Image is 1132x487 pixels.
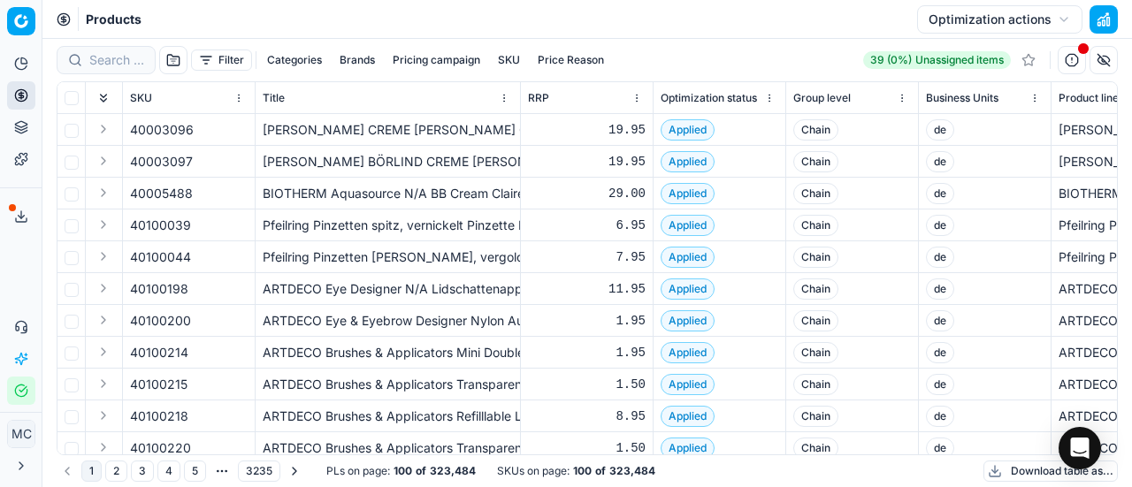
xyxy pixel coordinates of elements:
[661,91,757,105] span: Optimization status
[573,464,592,478] strong: 100
[497,464,570,478] span: SKUs on page :
[661,342,715,363] span: Applied
[528,153,646,171] div: 19.95
[793,342,838,363] span: Chain
[130,439,191,457] span: 40100220
[983,460,1118,482] button: Download table as...
[284,460,305,482] button: Go to next page
[131,460,154,482] button: 3
[86,11,141,28] span: Products
[260,49,329,71] button: Categories
[528,217,646,234] div: 6.95
[793,374,838,395] span: Chain
[89,51,144,69] input: Search by SKU or title
[793,119,838,141] span: Chain
[263,217,513,234] div: Pfeilring Pinzetten spitz, vernickelt Pinzette No_Color 1 Stk
[661,278,715,300] span: Applied
[1059,427,1101,469] div: Open Intercom Messenger
[157,460,180,482] button: 4
[528,121,646,139] div: 19.95
[130,344,188,361] span: 40100214
[528,280,646,298] div: 11.95
[926,374,954,395] span: de
[130,185,193,202] span: 40005488
[595,464,606,478] strong: of
[926,247,954,268] span: de
[386,49,487,71] button: Pricing campaign
[661,406,715,427] span: Applied
[130,407,188,425] span: 40100218
[531,49,611,71] button: Price Reason
[105,460,127,482] button: 2
[528,248,646,266] div: 7.95
[326,464,390,478] span: PLs on page :
[609,464,655,478] strong: 323,484
[528,185,646,202] div: 29.00
[130,217,191,234] span: 40100039
[93,182,114,203] button: Expand
[263,153,513,171] div: [PERSON_NAME] BÖRLIND CREME [PERSON_NAME] Getönte Tagescreme N/A Abdeckcreme BRUNETTE 30 ml
[926,310,954,331] span: de
[333,49,382,71] button: Brands
[93,309,114,331] button: Expand
[863,51,1011,69] a: 39 (0%)Unassigned items
[926,406,954,427] span: de
[93,214,114,235] button: Expand
[661,247,715,268] span: Applied
[93,437,114,458] button: Expand
[263,91,285,105] span: Title
[917,5,1082,34] button: Optimization actions
[661,438,715,459] span: Applied
[93,341,114,362] button: Expand
[263,185,513,202] div: BIOTHERM Aquasource N/A BB Cream Claire A Medium 30 ml
[263,376,513,393] div: ARTDECO Brushes & Applicators Transparent Double Lidschattenapplikator No_Color 1 Stk
[263,439,513,457] div: ARTDECO Brushes & Applicators Transparent Double Lidschattenpinsel No_Color 1 Stk
[130,121,194,139] span: 40003096
[263,407,513,425] div: ARTDECO Brushes & Applicators Refilllable Lidschattenapplikator No_Color 1 Stk
[661,374,715,395] span: Applied
[8,421,34,447] span: MC
[661,183,715,204] span: Applied
[926,91,998,105] span: Business Units
[926,278,954,300] span: de
[7,420,35,448] button: MC
[93,405,114,426] button: Expand
[793,406,838,427] span: Chain
[184,460,206,482] button: 5
[926,151,954,172] span: de
[263,248,513,266] div: Pfeilring Pinzetten [PERSON_NAME], vergoldet Pinzette No_Color 1 Stk
[93,150,114,171] button: Expand
[238,460,280,482] button: 3235
[394,464,412,478] strong: 100
[130,376,187,393] span: 40100215
[793,278,838,300] span: Chain
[528,407,646,425] div: 8.95
[528,344,646,361] div: 1.95
[926,183,954,204] span: de
[661,119,715,141] span: Applied
[93,88,114,109] button: Expand all
[263,312,513,330] div: ARTDECO Eye & Eyebrow Designer Nylon Augenbrauenpinsel No_Color 1 Stk
[528,312,646,330] div: 1.95
[130,248,191,266] span: 40100044
[416,464,426,478] strong: of
[528,376,646,393] div: 1.50
[926,438,954,459] span: de
[926,215,954,236] span: de
[130,153,193,171] span: 40003097
[430,464,476,478] strong: 323,484
[81,460,102,482] button: 1
[57,460,78,482] button: Go to previous page
[263,280,513,298] div: ARTDECO Eye Designer N/A Lidschattenapplikator No_Color 1 Stk
[93,118,114,140] button: Expand
[661,310,715,331] span: Applied
[661,215,715,236] span: Applied
[191,49,252,71] button: Filter
[130,91,152,105] span: SKU
[793,438,838,459] span: Chain
[86,11,141,28] nav: breadcrumb
[93,246,114,267] button: Expand
[793,247,838,268] span: Chain
[793,183,838,204] span: Chain
[915,53,1004,67] span: Unassigned items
